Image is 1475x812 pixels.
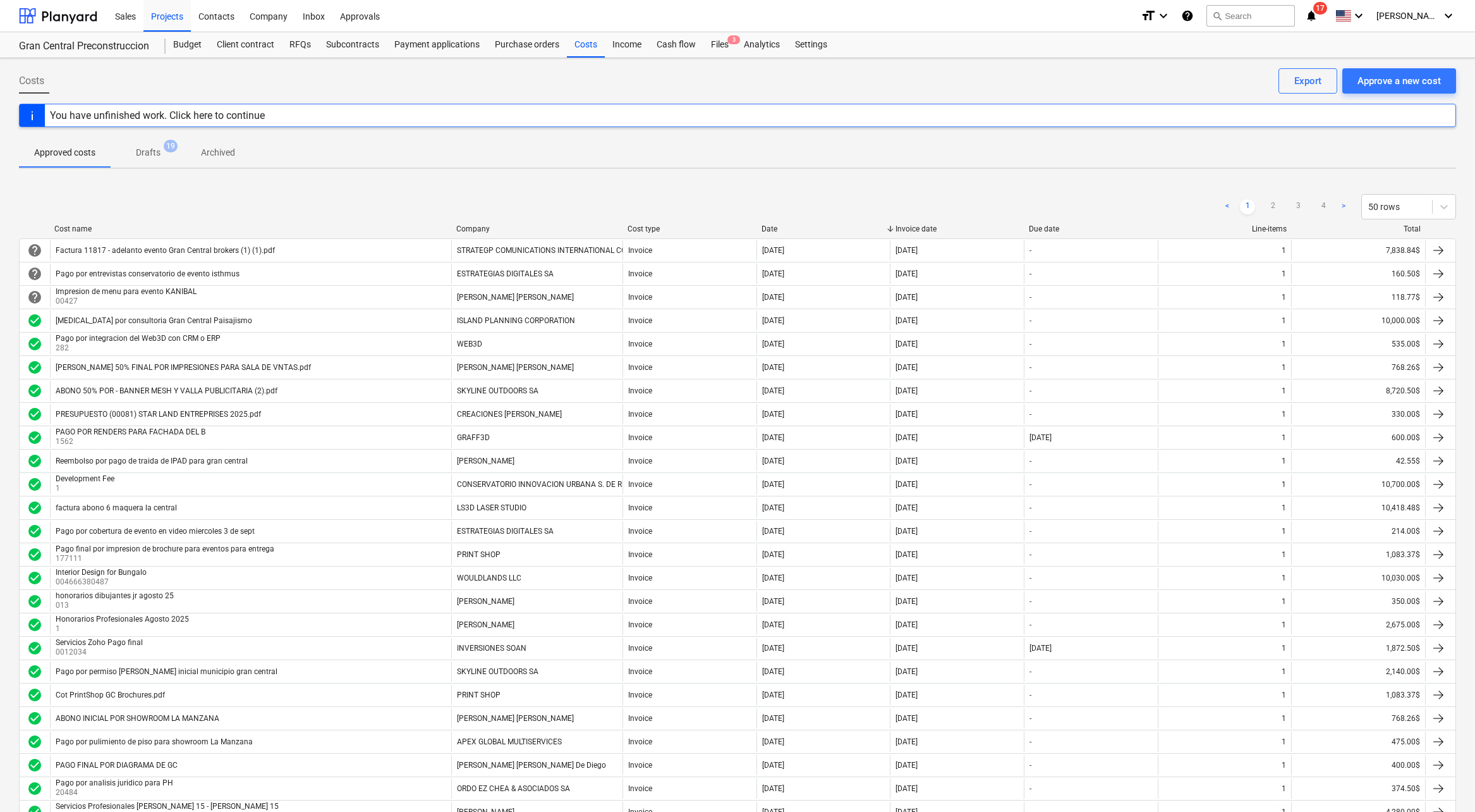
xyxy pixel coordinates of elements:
span: 19 [164,140,178,152]
div: Invoice [628,714,652,723]
div: Invoice was approved [27,524,42,539]
div: [PERSON_NAME] [457,597,514,606]
div: [DATE] [762,363,784,372]
div: - [1029,503,1031,512]
div: [DATE] [895,714,918,723]
div: Invoice was approved [27,453,42,469]
div: factura abono 6 maquera la central [56,503,177,512]
div: 2,675.00$ [1291,615,1425,635]
i: keyboard_arrow_down [1351,8,1366,23]
p: 1 [56,483,117,494]
a: Purchase orders [487,32,567,58]
div: Invoice was approved [27,500,42,515]
div: 1 [1282,269,1286,278]
div: - [1029,597,1031,606]
i: format_size [1141,8,1156,23]
div: Invoice [628,480,652,489]
div: - [1029,737,1031,746]
button: Export [1278,68,1337,94]
span: check_circle [27,664,42,679]
i: keyboard_arrow_down [1156,8,1171,23]
a: Page 1 is your current page [1240,199,1255,214]
div: LS3D LASER STUDIO [457,503,526,512]
div: CONSERVATORIO INNOVACION URBANA S. DE RL [457,480,626,489]
div: 768.26$ [1291,708,1425,729]
div: [DATE] [895,737,918,746]
div: [DATE] [762,340,784,348]
div: 1,872.50$ [1291,638,1425,658]
a: Settings [787,32,835,58]
div: [DATE] [895,269,918,278]
div: - [1029,574,1031,582]
a: Payment applications [387,32,487,58]
div: [MEDICAL_DATA] por consultoria Gran Central Paisajismo [56,316,252,325]
a: Previous page [1220,199,1235,214]
div: - [1029,714,1031,723]
div: - [1029,269,1031,278]
div: SKYLINE OUTDOORS SA [457,667,538,676]
div: ESTRATEGIAS DIGITALES SA [457,527,554,536]
div: - [1029,340,1031,348]
div: Costs [567,32,605,58]
a: Page 4 [1316,199,1331,214]
div: Pago por permiso [PERSON_NAME] inicial municipio gran central [56,667,277,676]
div: [DATE] [895,433,918,442]
div: Invoice [628,503,652,512]
span: check_circle [27,430,42,445]
div: [DATE] [895,386,918,395]
div: 42.55$ [1291,451,1425,471]
div: Invoice [628,363,652,372]
div: [DATE] [762,433,784,442]
div: Invoice was approved [27,336,42,352]
div: [DATE] [895,527,918,536]
div: [DATE] [762,550,784,559]
div: [DATE] [895,457,918,465]
div: [PERSON_NAME] [PERSON_NAME] [457,293,574,302]
div: Invoice is waiting for an approval [27,266,42,281]
div: [DATE] [762,246,784,255]
div: 350.00$ [1291,591,1425,612]
div: Approve a new cost [1357,73,1441,89]
span: 17 [1313,2,1327,15]
div: 1 [1282,457,1286,465]
p: 1562 [56,436,208,447]
div: Invoice was approved [27,758,42,773]
div: RFQs [282,32,319,58]
i: Knowledge base [1181,8,1194,23]
div: Invoice date [895,225,1019,233]
button: Approve a new cost [1342,68,1456,94]
div: [DATE] [895,597,918,606]
div: STRATEGP COMUNICATIONS INTERNATIONAL CORP [457,246,636,255]
span: check_circle [27,477,42,492]
div: 10,030.00$ [1291,568,1425,588]
div: [DATE] [762,597,784,606]
div: 1 [1282,386,1286,395]
div: Invoice [628,316,652,325]
a: Income [605,32,649,58]
div: 600.00$ [1291,428,1425,448]
p: 282 [56,343,223,354]
div: Company [456,225,617,233]
div: [DATE] [895,644,918,653]
div: Invoice was approved [27,594,42,609]
div: [DATE] [895,293,918,302]
div: Invoice [628,340,652,348]
div: 768.26$ [1291,357,1425,378]
div: [DATE] [762,737,784,746]
div: Cost name [54,225,446,233]
div: [DATE] [762,293,784,302]
div: Invoice was approved [27,641,42,656]
div: Invoice [628,644,652,653]
div: [DATE] [895,316,918,325]
div: Invoice [628,620,652,629]
div: Pago final por impresion de brochure para eventos para entrega [56,544,274,553]
div: Invoice [628,246,652,255]
div: Impresion de menu para evento KANIBAL [56,287,197,296]
div: Pago por integracion del Web3D con CRM o ERP [56,334,221,343]
div: ISLAND PLANNING CORPORATION [457,316,575,325]
div: [PERSON_NAME] 50% FINAL POR IMPRESIONES PARA SALA DE VNTAS.pdf [56,363,311,372]
div: Widget de chat [1412,751,1475,812]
